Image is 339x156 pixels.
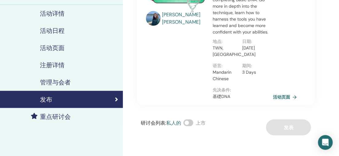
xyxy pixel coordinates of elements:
h4: 注册详情 [40,61,65,69]
p: 日期 : [242,38,269,45]
h4: 发布 [40,96,52,103]
a: 活动页面 [273,92,299,102]
h4: 管理与会者 [40,79,71,86]
span: 私人的 [166,120,181,126]
p: 先决条件 : [213,87,272,93]
span: 上市 [196,120,206,126]
p: 地点 : [213,38,239,45]
span: 研讨会列表 : [141,120,166,126]
div: Open Intercom Messenger [318,135,333,150]
h4: 活动详情 [40,10,65,17]
p: 期间 : [242,63,269,69]
p: Mandarin Chinese [213,69,239,82]
img: default.jpg [146,11,161,26]
p: 语言 : [213,63,239,69]
p: 3 Days [242,69,269,76]
p: 基礎DNA [213,93,272,100]
h4: 重点研讨会 [40,113,71,120]
p: [DATE] [242,45,269,51]
h4: 活动页面 [40,44,65,52]
a: [PERSON_NAME] [PERSON_NAME] [162,11,207,26]
p: TWN, [GEOGRAPHIC_DATA] [213,45,239,58]
h4: 活动日程 [40,27,65,34]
